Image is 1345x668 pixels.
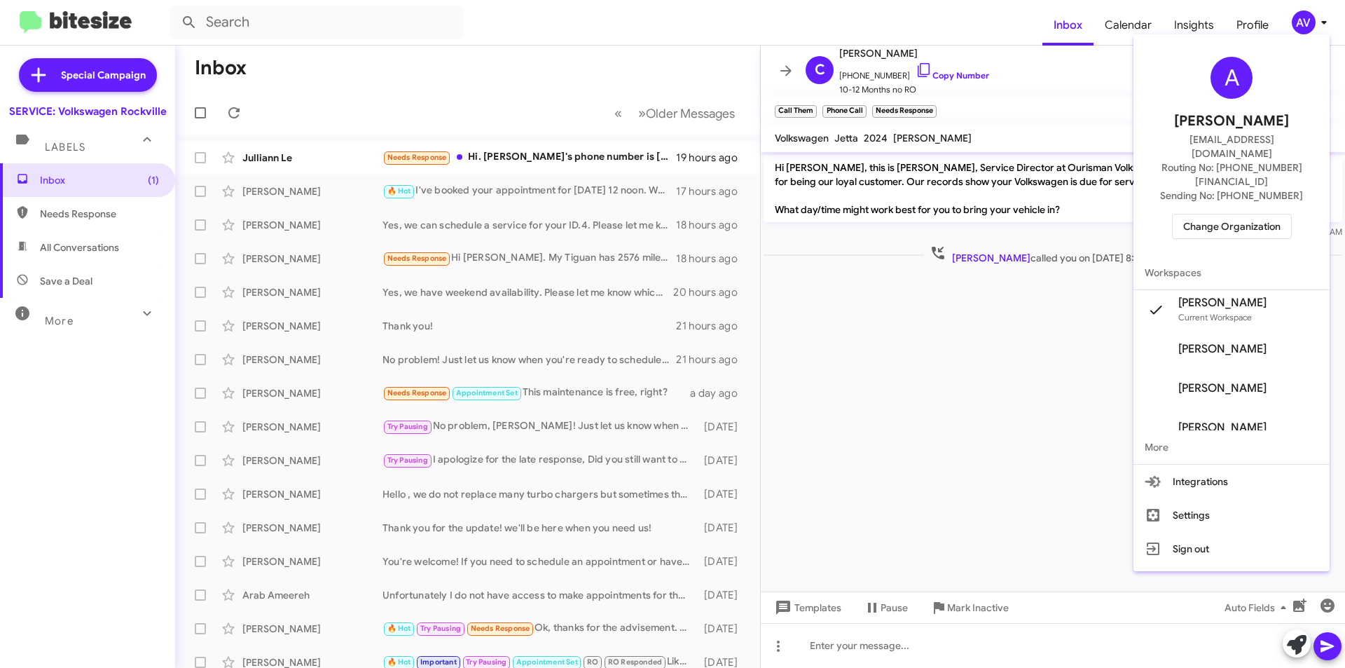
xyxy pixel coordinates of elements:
span: Change Organization [1183,214,1281,238]
button: Change Organization [1172,214,1292,239]
span: Sending No: [PHONE_NUMBER] [1160,189,1303,203]
span: [EMAIL_ADDRESS][DOMAIN_NAME] [1150,132,1313,161]
span: [PERSON_NAME] [1178,342,1267,356]
div: A [1210,57,1253,99]
span: [PERSON_NAME] [1178,296,1267,310]
button: Sign out [1133,532,1330,566]
span: Routing No: [PHONE_NUMBER][FINANCIAL_ID] [1150,161,1313,189]
span: [PERSON_NAME] [1178,421,1267,435]
span: [PERSON_NAME] [1174,110,1289,132]
span: Workspaces [1133,256,1330,289]
span: [PERSON_NAME] [1178,381,1267,395]
span: Current Workspace [1178,312,1252,322]
button: Settings [1133,498,1330,532]
button: Integrations [1133,465,1330,498]
span: More [1133,430,1330,464]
